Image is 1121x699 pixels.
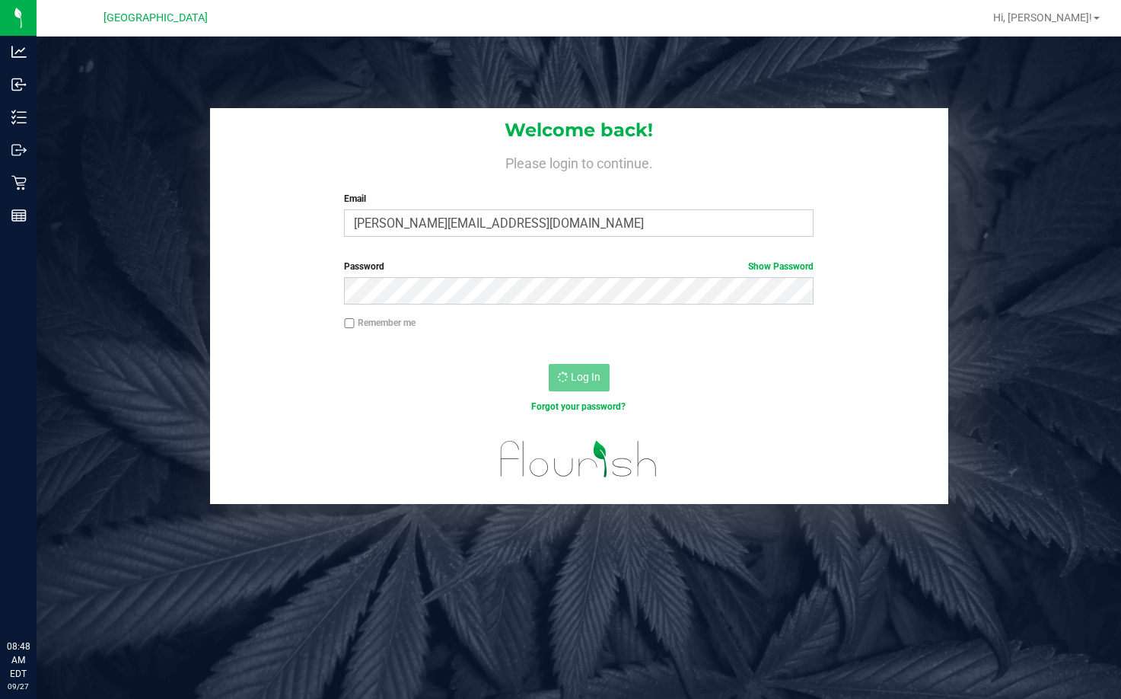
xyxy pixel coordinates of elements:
[104,11,208,24] span: [GEOGRAPHIC_DATA]
[11,44,27,59] inline-svg: Analytics
[11,110,27,125] inline-svg: Inventory
[11,77,27,92] inline-svg: Inbound
[344,318,355,329] input: Remember me
[7,681,30,692] p: 09/27
[571,371,600,383] span: Log In
[993,11,1092,24] span: Hi, [PERSON_NAME]!
[7,640,30,681] p: 08:48 AM EDT
[748,261,814,272] a: Show Password
[11,142,27,158] inline-svg: Outbound
[210,120,948,140] h1: Welcome back!
[344,192,814,206] label: Email
[486,429,671,489] img: flourish_logo.svg
[344,316,416,330] label: Remember me
[549,364,610,391] button: Log In
[11,208,27,223] inline-svg: Reports
[210,152,948,171] h4: Please login to continue.
[531,401,626,412] a: Forgot your password?
[11,175,27,190] inline-svg: Retail
[344,261,384,272] span: Password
